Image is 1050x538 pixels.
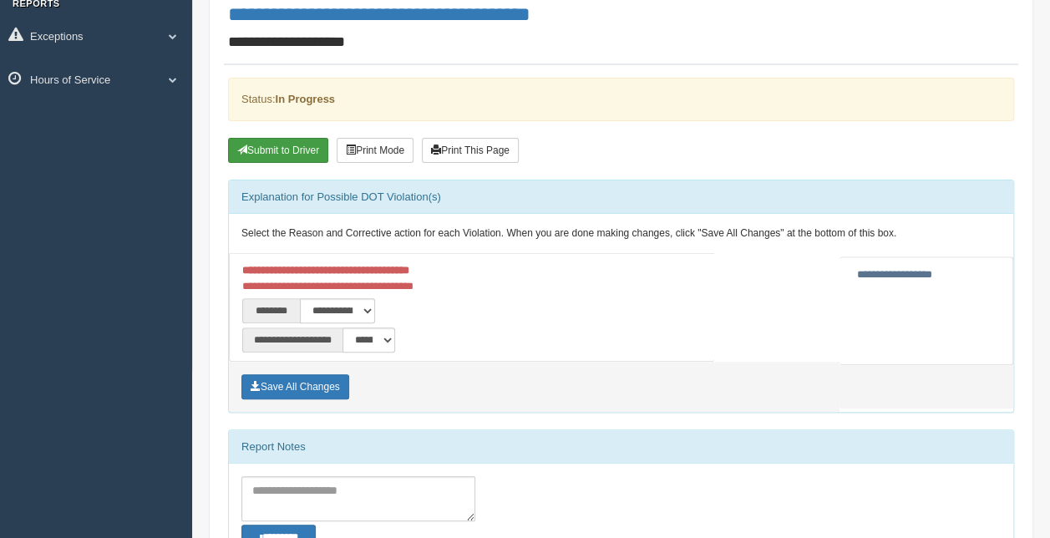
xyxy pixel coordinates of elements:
[422,138,519,163] button: Print This Page
[229,214,1013,254] div: Select the Reason and Corrective action for each Violation. When you are done making changes, cli...
[275,93,335,105] strong: In Progress
[228,78,1014,120] div: Status:
[229,430,1013,464] div: Report Notes
[337,138,413,163] button: Print Mode
[241,374,349,399] button: Save
[228,138,328,163] button: Submit To Driver
[229,180,1013,214] div: Explanation for Possible DOT Violation(s)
